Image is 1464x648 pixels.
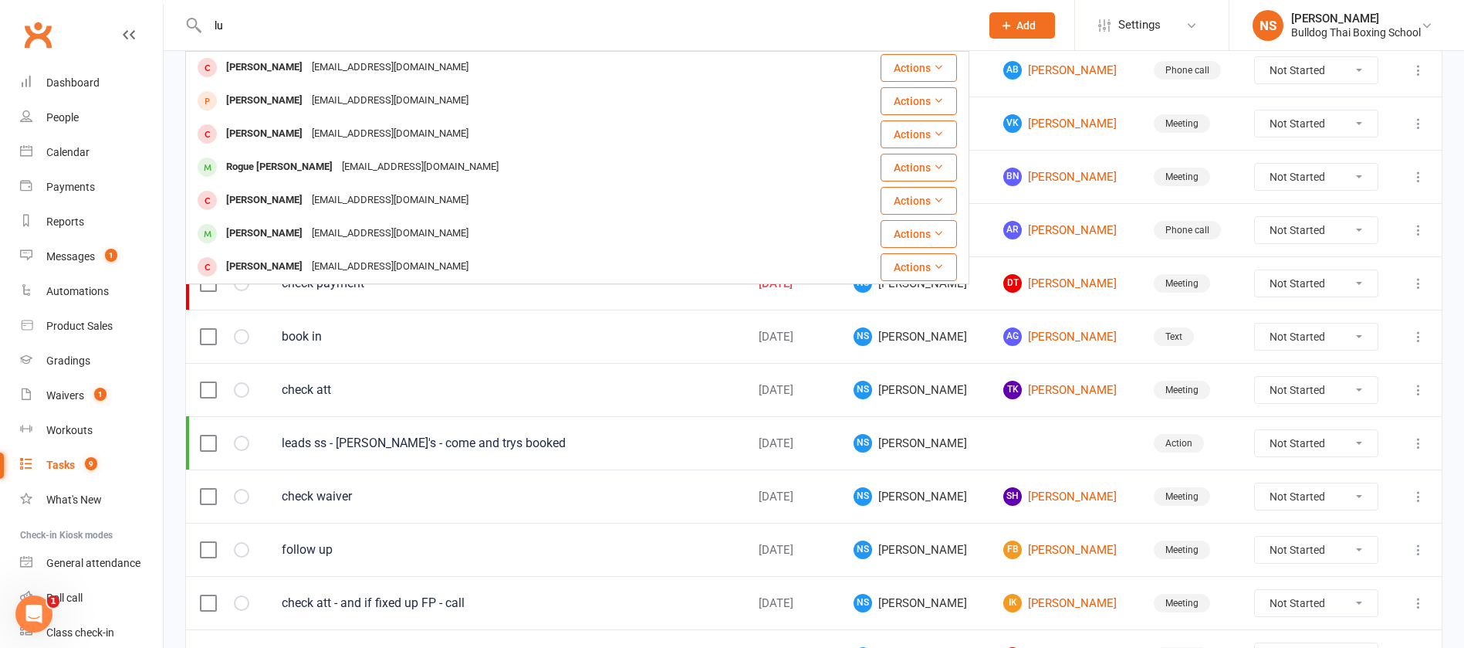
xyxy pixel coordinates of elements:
[203,15,969,36] input: Search...
[854,541,872,559] span: NS
[20,135,163,170] a: Calendar
[1154,381,1210,399] div: Meeting
[1154,487,1210,506] div: Meeting
[1003,168,1125,186] a: BN[PERSON_NAME]
[759,331,826,344] div: [DATE]
[1003,594,1125,612] a: IK[PERSON_NAME]
[854,434,872,453] span: NS
[1154,594,1210,612] div: Meeting
[85,457,97,470] span: 9
[20,100,163,135] a: People
[20,448,163,483] a: Tasks 9
[881,220,957,248] button: Actions
[46,111,79,124] div: People
[221,90,307,112] div: [PERSON_NAME]
[1003,114,1022,133] span: VK
[20,170,163,205] a: Payments
[20,66,163,100] a: Dashboard
[1003,327,1022,346] span: AG
[307,222,473,245] div: [EMAIL_ADDRESS][DOMAIN_NAME]
[221,256,307,278] div: [PERSON_NAME]
[46,626,114,639] div: Class check-in
[20,274,163,309] a: Automations
[1003,221,1022,239] span: AR
[46,389,84,402] div: Waivers
[20,483,163,517] a: What's New
[881,120,957,148] button: Actions
[47,595,59,608] span: 1
[1003,61,1022,80] span: AB
[20,378,163,413] a: Waivers 1
[1291,12,1421,25] div: [PERSON_NAME]
[46,181,95,193] div: Payments
[1003,487,1125,506] a: SH[PERSON_NAME]
[221,56,307,79] div: [PERSON_NAME]
[759,437,826,450] div: [DATE]
[1253,10,1283,41] div: NS
[1291,25,1421,39] div: Bulldog Thai Boxing School
[307,56,473,79] div: [EMAIL_ADDRESS][DOMAIN_NAME]
[46,285,109,297] div: Automations
[282,382,731,398] div: check att
[1016,19,1036,32] span: Add
[337,156,503,178] div: [EMAIL_ADDRESS][DOMAIN_NAME]
[881,187,957,215] button: Actions
[46,459,75,471] div: Tasks
[854,594,872,612] span: NS
[46,592,83,604] div: Roll call
[854,541,975,559] span: [PERSON_NAME]
[19,15,57,54] a: Clubworx
[854,487,975,506] span: [PERSON_NAME]
[1154,541,1210,559] div: Meeting
[1154,434,1204,453] div: Action
[307,189,473,212] div: [EMAIL_ADDRESS][DOMAIN_NAME]
[1003,541,1022,559] span: FB
[46,355,90,367] div: Gradings
[854,327,975,346] span: [PERSON_NAME]
[759,384,826,397] div: [DATE]
[20,205,163,239] a: Reports
[1003,114,1125,133] a: VK[PERSON_NAME]
[20,546,163,581] a: General attendance kiosk mode
[881,54,957,82] button: Actions
[759,490,826,504] div: [DATE]
[20,344,163,378] a: Gradings
[46,557,140,569] div: General attendance
[221,189,307,212] div: [PERSON_NAME]
[854,327,872,346] span: NS
[307,123,473,145] div: [EMAIL_ADDRESS][DOMAIN_NAME]
[221,123,307,145] div: [PERSON_NAME]
[1118,8,1161,42] span: Settings
[307,256,473,278] div: [EMAIL_ADDRESS][DOMAIN_NAME]
[20,581,163,616] a: Roll call
[46,320,113,332] div: Product Sales
[1003,61,1125,80] a: AB[PERSON_NAME]
[881,253,957,281] button: Actions
[20,309,163,344] a: Product Sales
[759,277,826,290] div: [DATE]
[20,413,163,448] a: Workouts
[221,156,337,178] div: Rogue [PERSON_NAME]
[46,250,95,263] div: Messages
[1003,274,1125,293] a: DT[PERSON_NAME]
[15,595,52,633] iframe: Intercom live chat
[282,436,731,451] div: leads ss - [PERSON_NAME]'s - come and trys booked
[854,487,872,506] span: NS
[221,222,307,245] div: [PERSON_NAME]
[759,544,826,557] div: [DATE]
[989,12,1055,39] button: Add
[105,249,117,262] span: 1
[1003,594,1022,612] span: IK
[282,542,731,558] div: follow up
[46,215,84,228] div: Reports
[1154,221,1221,239] div: Phone call
[282,489,731,504] div: check waiver
[854,381,975,399] span: [PERSON_NAME]
[1003,274,1022,293] span: DT
[20,239,163,274] a: Messages 1
[94,388,107,401] span: 1
[1154,114,1210,133] div: Meeting
[307,90,473,112] div: [EMAIL_ADDRESS][DOMAIN_NAME]
[1154,274,1210,293] div: Meeting
[46,424,93,436] div: Workouts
